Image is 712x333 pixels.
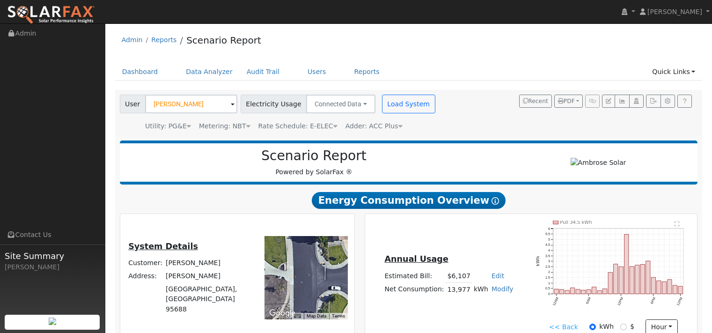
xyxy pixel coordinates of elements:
td: [PERSON_NAME] [164,270,252,283]
a: Modify [492,285,514,293]
td: Customer: [127,256,164,269]
rect: onclick="" [635,265,639,294]
td: Estimated Bill: [383,269,446,283]
div: Powered by SolarFax ® [125,148,504,177]
span: User [120,95,146,113]
input: Select a User [145,95,237,113]
button: Recent [519,95,552,108]
img: retrieve [49,318,56,325]
rect: onclick="" [630,266,634,294]
a: Users [301,63,333,81]
rect: onclick="" [614,264,618,294]
input: $ [620,324,627,330]
div: Adder: ACC Plus [345,121,403,131]
text: 6PM [650,296,657,304]
a: Dashboard [115,63,165,81]
td: Net Consumption: [383,283,446,296]
rect: onclick="" [571,288,575,294]
rect: onclick="" [652,277,656,294]
div: Metering: NBT [199,121,250,131]
rect: onclick="" [608,273,612,294]
rect: onclick="" [560,289,564,294]
button: Multi-Series Graph [615,95,629,108]
rect: onclick="" [587,290,591,294]
a: Quick Links [645,63,702,81]
rect: onclick="" [646,261,650,294]
button: Login As [629,95,644,108]
a: Audit Trail [240,63,286,81]
button: Keyboard shortcuts [294,313,301,319]
rect: onclick="" [668,280,672,294]
rect: onclick="" [641,265,645,294]
text: 1.5 [545,275,550,280]
img: Ambrose Solar [571,158,626,168]
text: 5.5 [545,232,550,236]
span: Alias: None [258,122,338,130]
rect: onclick="" [662,282,667,294]
button: PDF [554,95,583,108]
text: 3 [548,259,550,263]
rect: onclick="" [565,290,569,294]
text: 12AM [552,296,559,306]
img: Google [267,307,298,319]
rect: onclick="" [624,234,629,294]
span: PDF [558,98,575,104]
button: Edit User [602,95,615,108]
label: $ [630,322,634,332]
a: Reports [347,63,387,81]
text: 4.5 [545,243,550,247]
button: Export Interval Data [646,95,661,108]
rect: onclick="" [581,290,586,294]
u: System Details [128,242,198,251]
button: Settings [661,95,675,108]
td: $6,107 [446,269,472,283]
text: 2 [548,270,550,274]
button: Map Data [307,313,326,319]
td: 13,977 [446,283,472,296]
td: Address: [127,270,164,283]
a: Data Analyzer [179,63,240,81]
img: SolarFax [7,5,95,25]
rect: onclick="" [597,291,602,294]
a: Reports [151,36,176,44]
text: 0.5 [545,286,550,290]
span: Site Summary [5,250,100,262]
text: 11PM [676,296,683,306]
span: [PERSON_NAME] [647,8,702,15]
button: Load System [382,95,435,113]
rect: onclick="" [603,289,607,294]
text: Pull 34.5 kWh [560,220,592,225]
text:  [675,221,680,227]
a: Admin [122,36,143,44]
a: Scenario Report [186,35,261,46]
span: Electricity Usage [241,95,307,113]
a: Help Link [677,95,692,108]
rect: onclick="" [678,286,683,294]
text: 6AM [585,296,592,304]
text: 4 [548,248,550,252]
div: Utility: PG&E [145,121,191,131]
rect: onclick="" [657,281,661,294]
input: kWh [589,324,596,330]
h2: Scenario Report [129,148,499,164]
td: kWh [472,283,490,296]
text: 5 [548,237,550,242]
text: kWh [536,256,541,266]
a: Edit [492,272,504,280]
div: [PERSON_NAME] [5,262,100,272]
rect: onclick="" [592,287,596,294]
td: [PERSON_NAME] [164,256,252,269]
rect: onclick="" [576,289,580,294]
u: Annual Usage [384,254,448,264]
button: Connected Data [306,95,375,113]
rect: onclick="" [619,266,623,294]
text: 12PM [617,296,624,306]
text: 1 [548,281,550,285]
td: [GEOGRAPHIC_DATA], [GEOGRAPHIC_DATA] 95688 [164,283,252,316]
text: 6 [548,227,550,231]
text: 0 [548,292,550,296]
span: Energy Consumption Overview [312,192,506,209]
a: Terms (opens in new tab) [332,313,345,318]
label: kWh [599,322,614,332]
a: << Back [549,322,578,332]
